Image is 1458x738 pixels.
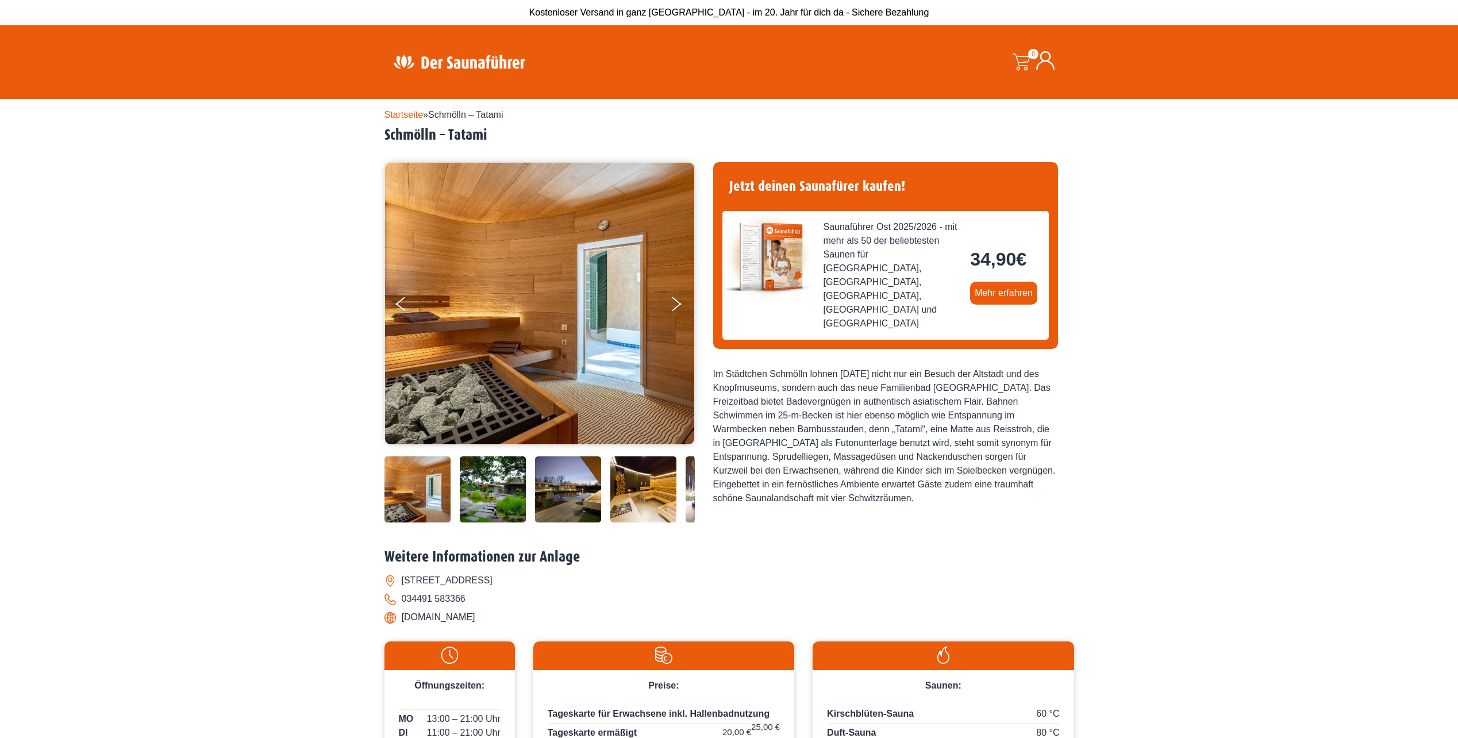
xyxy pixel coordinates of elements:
h4: Jetzt deinen Saunafürer kaufen! [722,171,1049,202]
img: Flamme-weiss.svg [818,647,1068,664]
span: 13:00 – 21:00 Uhr [427,712,501,726]
span: Kirschblüten-Sauna [827,709,914,718]
img: Preise-weiss.svg [539,647,788,664]
p: Tageskarte für Erwachsene inkl. Hallenbadnutzung [548,707,780,724]
button: Previous [396,292,425,321]
a: Startseite [384,110,424,120]
button: Next [670,292,698,321]
span: MO [399,712,414,726]
span: 25,00 € [751,721,780,734]
span: Schmölln – Tatami [428,110,503,120]
img: der-saunafuehrer-2025-ost.jpg [722,211,814,303]
span: Saunaführer Ost 2025/2026 - mit mehr als 50 der beliebtesten Saunen für [GEOGRAPHIC_DATA], [GEOGR... [824,220,961,330]
div: Im Städtchen Schmölln lohnen [DATE] nicht nur ein Besuch der Altstadt und des Knopfmuseums, sonde... [713,367,1058,505]
h2: Schmölln – Tatami [384,126,1074,144]
span: Öffnungszeiten: [414,681,484,690]
img: Uhr-weiss.svg [390,647,509,664]
h2: Weitere Informationen zur Anlage [384,548,1074,566]
span: Saunen: [925,681,961,690]
li: [STREET_ADDRESS] [384,571,1074,590]
span: 0 [1028,49,1038,59]
li: 034491 583366 [384,590,1074,608]
li: [DOMAIN_NAME] [384,608,1074,626]
bdi: 34,90 [970,249,1026,270]
span: € [1016,249,1026,270]
a: Mehr erfahren [970,282,1037,305]
span: » [384,110,503,120]
span: Kostenloser Versand in ganz [GEOGRAPHIC_DATA] - im 20. Jahr für dich da - Sichere Bezahlung [529,7,929,17]
span: 60 °C [1036,707,1059,721]
span: Duft-Sauna [827,728,876,737]
span: Preise: [648,681,679,690]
